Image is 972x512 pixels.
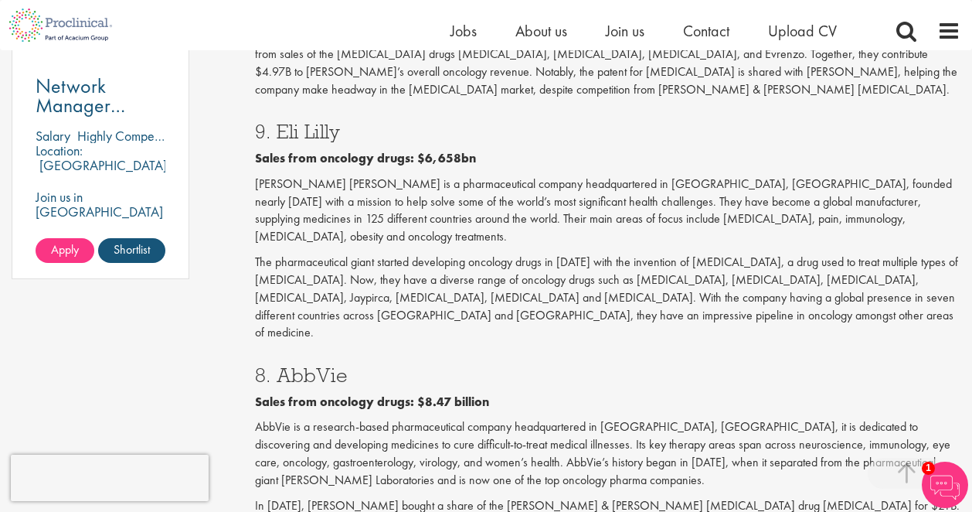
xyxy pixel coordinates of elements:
[255,254,961,342] p: The pharmaceutical giant started developing oncology drugs in [DATE] with the invention of [MEDIC...
[11,455,209,501] iframe: reCAPTCHA
[255,28,961,98] p: When it comes to oncology, Astellas largely focuses on lung, bladder, pancreatic and [MEDICAL_DAT...
[36,77,165,115] a: Network Manager ([GEOGRAPHIC_DATA])
[255,121,961,142] h3: 9. Eli Lilly
[922,462,968,508] img: Chatbot
[683,21,729,41] a: Contact
[515,21,567,41] a: About us
[51,241,79,258] span: Apply
[922,462,935,475] span: 1
[36,238,94,263] a: Apply
[768,21,837,41] a: Upload CV
[77,127,180,145] p: Highly Competitive
[255,418,961,489] p: AbbVie is a research-based pharmaceutical company headquartered in [GEOGRAPHIC_DATA], [GEOGRAPHIC...
[255,394,489,410] b: Sales from oncology drugs: $8.47 billion
[36,142,83,159] span: Location:
[98,238,165,263] a: Shortlist
[450,21,477,41] a: Jobs
[36,189,165,292] p: Join us in [GEOGRAPHIC_DATA] to connect healthcare professionals with breakthrough therapies and ...
[36,156,171,189] p: [GEOGRAPHIC_DATA], [GEOGRAPHIC_DATA]
[255,150,476,166] b: Sales from oncology drugs: $6,658bn
[606,21,644,41] a: Join us
[255,365,961,385] h3: 8. AbbVie
[36,73,234,138] span: Network Manager ([GEOGRAPHIC_DATA])
[36,127,70,145] span: Salary
[255,176,961,246] p: [PERSON_NAME] [PERSON_NAME] is a pharmaceutical company headquartered in [GEOGRAPHIC_DATA], [GEOG...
